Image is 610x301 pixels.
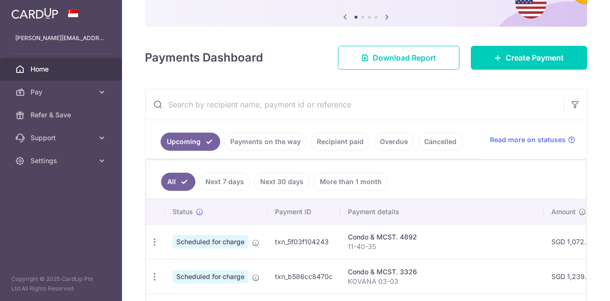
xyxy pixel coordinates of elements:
input: Search by recipient name, payment id or reference [145,89,564,120]
span: Status [173,207,193,217]
a: Upcoming [161,133,220,151]
span: Refer & Save [30,110,93,120]
div: Condo & MCST. 3326 [348,267,536,277]
img: CardUp [11,8,58,19]
span: Download Report [373,52,436,63]
span: Scheduled for charge [173,270,248,283]
th: Payment ID [267,199,340,224]
a: Read more on statuses [490,135,575,145]
span: Settings [30,156,93,166]
a: Download Report [338,46,459,70]
div: Condo & MCST. 4892 [348,232,536,242]
span: Home [30,64,93,74]
a: Next 7 days [199,173,250,191]
a: Cancelled [418,133,463,151]
p: KOVANA 03-03 [348,277,536,286]
a: More than 1 month [314,173,388,191]
a: Payments on the way [224,133,307,151]
span: Scheduled for charge [173,235,248,249]
td: SGD 1,239.00 [544,259,603,294]
a: Next 30 days [254,173,310,191]
th: Payment details [340,199,544,224]
p: 11-40-35 [348,242,536,251]
span: Create Payment [506,52,564,63]
p: [PERSON_NAME][EMAIL_ADDRESS][DOMAIN_NAME] [15,33,107,43]
span: Pay [30,87,93,97]
a: Overdue [374,133,414,151]
td: SGD 1,072.43 [544,224,603,259]
h4: Payments Dashboard [145,49,263,66]
a: All [161,173,195,191]
a: Recipient paid [311,133,370,151]
td: txn_b586cc8470c [267,259,340,294]
span: Help [21,7,41,15]
span: Amount [551,207,576,217]
td: txn_5f03f104243 [267,224,340,259]
span: Support [30,133,93,143]
span: Read more on statuses [490,135,566,145]
a: Create Payment [471,46,587,70]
